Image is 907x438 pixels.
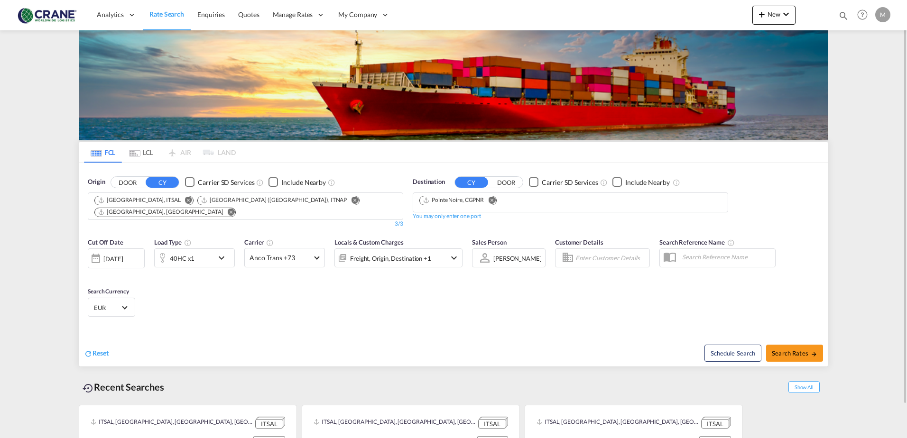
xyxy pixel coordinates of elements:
[250,253,311,263] span: Anco Trans +73
[875,7,890,22] div: M
[184,239,192,246] md-icon: icon-information-outline
[625,178,670,187] div: Include Nearby
[14,4,78,26] img: 374de710c13411efa3da03fd754f1635.jpg
[238,10,259,18] span: Quotes
[79,30,828,140] img: LCL+%26+FCL+BACKGROUND.png
[766,345,823,362] button: Search Ratesicon-arrow-right
[701,419,729,429] div: ITSAL
[413,212,481,220] div: You may only enter one port
[772,349,817,357] span: Search Rates
[88,288,129,295] span: Search Currency
[854,7,875,24] div: Help
[448,252,460,264] md-icon: icon-chevron-down
[418,193,504,210] md-chips-wrap: Chips container. Use arrow keys to select chips.
[93,193,398,217] md-chips-wrap: Chips container. Use arrow keys to select chips.
[493,255,542,262] div: [PERSON_NAME]
[98,208,225,216] div: Press delete to remove this chip.
[146,177,179,188] button: CY
[197,10,225,18] span: Enquiries
[93,301,130,314] md-select: Select Currency: € EUREuro
[788,381,820,393] span: Show All
[756,9,768,20] md-icon: icon-plus 400-fg
[314,417,476,429] div: ITSAL, Salerno, Italy, Southern Europe, Europe
[88,220,403,228] div: 3/3
[185,177,254,187] md-checkbox: Checkbox No Ink
[542,178,598,187] div: Carrier SD Services
[154,248,235,267] div: 40HC x1icon-chevron-down
[154,238,192,246] span: Load Type
[84,142,122,163] md-tab-item: FCL
[413,177,445,187] span: Destination
[673,179,680,186] md-icon: Unchecked: Ignores neighbouring ports when fetching rates.Checked : Includes neighbouring ports w...
[350,252,431,265] div: Freight Origin Destination Factory Stuffing
[198,178,254,187] div: Carrier SD Services
[93,349,109,357] span: Reset
[537,417,699,429] div: ITSAL, Salerno, Italy, Southern Europe, Europe
[83,383,94,394] md-icon: icon-backup-restore
[179,196,193,206] button: Remove
[780,9,792,20] md-icon: icon-chevron-down
[88,238,123,246] span: Cut Off Date
[88,267,95,280] md-datepicker: Select
[97,10,124,19] span: Analytics
[266,239,274,246] md-icon: The selected Trucker/Carrierwill be displayed in the rate results If the rates are from another f...
[575,251,647,265] input: Enter Customer Details
[612,177,670,187] md-checkbox: Checkbox No Ink
[79,163,828,366] div: OriginDOOR CY Checkbox No InkUnchecked: Search for CY (Container Yard) services for all selected ...
[727,239,735,246] md-icon: Your search will be saved by the below given name
[529,177,598,187] md-checkbox: Checkbox No Ink
[334,248,463,267] div: Freight Origin Destination Factory Stuffingicon-chevron-down
[455,177,488,188] button: CY
[255,419,283,429] div: ITSAL
[149,10,184,18] span: Rate Search
[98,208,223,216] div: Ancona, ITAOI
[201,196,347,204] div: Napoli (Naples), ITNAP
[423,196,484,204] div: Pointe Noire, CGPNR
[752,6,796,25] button: icon-plus 400-fgNewicon-chevron-down
[328,179,335,186] md-icon: Unchecked: Ignores neighbouring ports when fetching rates.Checked : Includes neighbouring ports w...
[122,142,160,163] md-tab-item: LCL
[555,238,603,246] span: Customer Details
[677,250,775,264] input: Search Reference Name
[490,177,523,188] button: DOOR
[281,178,326,187] div: Include Nearby
[838,10,849,21] md-icon: icon-magnify
[423,196,486,204] div: Press delete to remove this chip.
[345,196,359,206] button: Remove
[256,179,264,186] md-icon: Unchecked: Search for CY (Container Yard) services for all selected carriers.Checked : Search for...
[600,179,608,186] md-icon: Unchecked: Search for CY (Container Yard) services for all selected carriers.Checked : Search for...
[94,303,120,312] span: EUR
[221,208,235,218] button: Remove
[838,10,849,25] div: icon-magnify
[273,10,313,19] span: Manage Rates
[216,252,232,264] md-icon: icon-chevron-down
[111,177,144,188] button: DOOR
[88,177,105,187] span: Origin
[91,417,253,429] div: ITSAL, Salerno, Italy, Southern Europe, Europe
[79,376,168,398] div: Recent Searches
[268,177,326,187] md-checkbox: Checkbox No Ink
[756,10,792,18] span: New
[88,248,145,268] div: [DATE]
[84,349,93,358] md-icon: icon-refresh
[704,345,761,362] button: Note: By default Schedule search will only considerorigin ports, destination ports and cut off da...
[492,251,543,265] md-select: Sales Person: Massimiliano Ciucci
[659,238,735,246] span: Search Reference Name
[854,7,870,23] span: Help
[811,351,817,357] md-icon: icon-arrow-right
[103,255,123,263] div: [DATE]
[478,419,506,429] div: ITSAL
[84,142,236,163] md-pagination-wrapper: Use the left and right arrow keys to navigate between tabs
[482,196,496,206] button: Remove
[201,196,349,204] div: Press delete to remove this chip.
[98,196,183,204] div: Press delete to remove this chip.
[244,238,274,246] span: Carrier
[472,238,507,246] span: Sales Person
[98,196,181,204] div: Salerno, ITSAL
[334,238,404,246] span: Locals & Custom Charges
[84,348,109,359] div: icon-refreshReset
[338,10,377,19] span: My Company
[170,252,194,265] div: 40HC x1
